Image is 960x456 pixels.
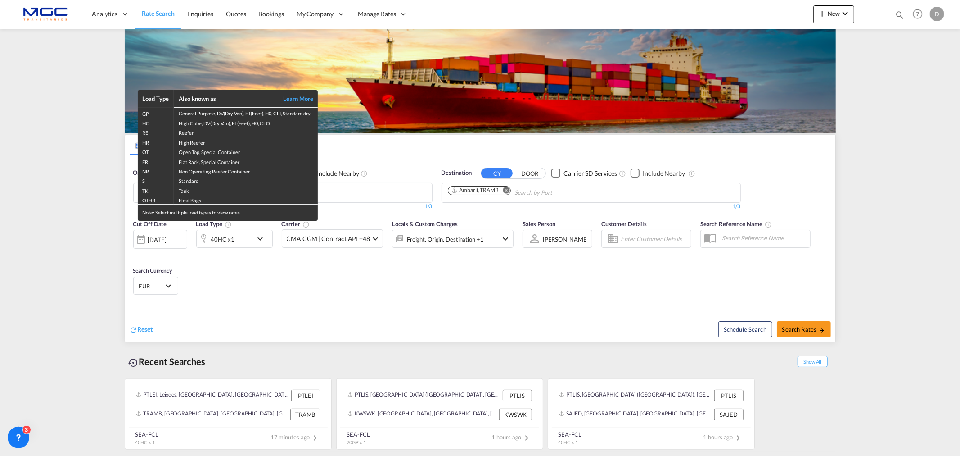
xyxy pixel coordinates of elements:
th: Load Type [138,90,174,108]
td: FR [138,156,174,166]
td: OTHR [138,195,174,205]
td: Tank [174,185,318,195]
td: Reefer [174,127,318,137]
td: Standard [174,175,318,185]
td: High Cube, DV(Dry Van), FT(Feet), H0, CLO [174,118,318,127]
td: Flexi Bags [174,195,318,205]
td: GP [138,108,174,118]
td: Flat Rack, Special Container [174,156,318,166]
td: High Reefer [174,137,318,146]
td: Non Operating Reefer Container [174,166,318,175]
td: S [138,175,174,185]
td: General Purpose, DV(Dry Van), FT(Feet), H0, CLI, Standard dry [174,108,318,118]
div: Note: Select multiple load types to view rates [138,205,318,220]
div: Also known as [179,95,273,103]
td: TK [138,185,174,195]
td: OT [138,146,174,156]
td: HC [138,118,174,127]
td: Open Top, Special Container [174,146,318,156]
td: NR [138,166,174,175]
a: Learn More [273,95,313,103]
td: HR [138,137,174,146]
td: RE [138,127,174,137]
